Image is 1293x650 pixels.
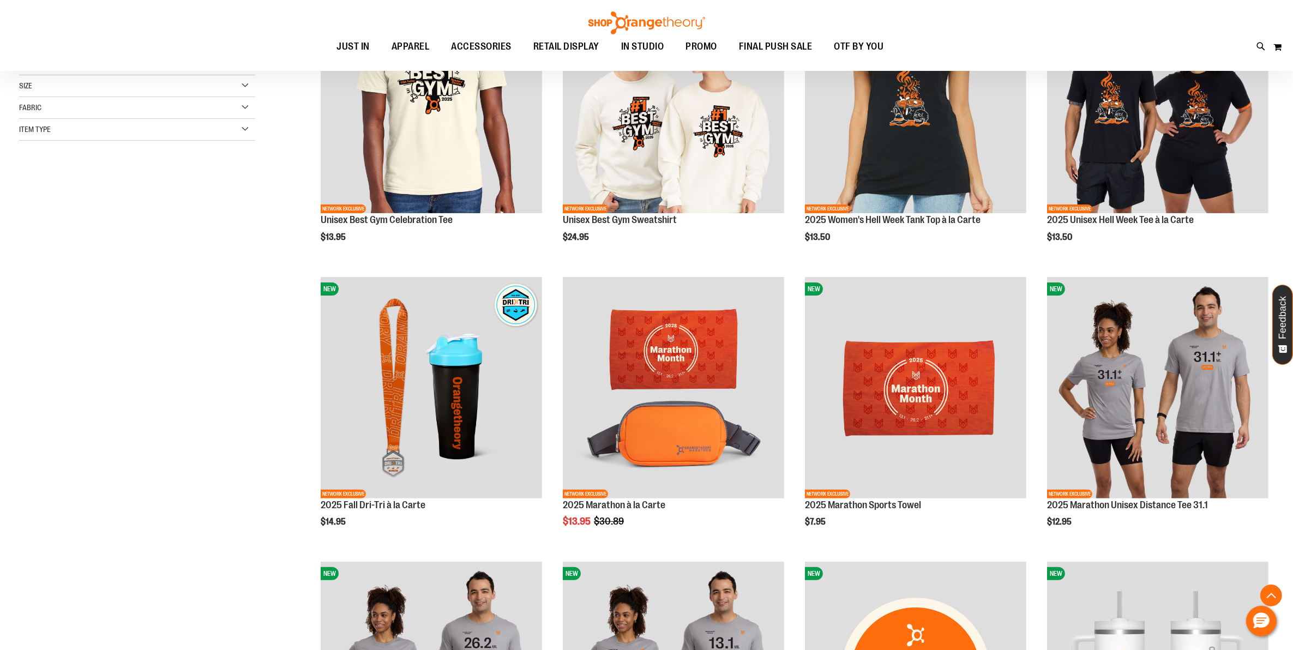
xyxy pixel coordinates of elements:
a: 2025 Marathon à la CarteNETWORK EXCLUSIVE [563,277,784,500]
span: $14.95 [321,517,347,527]
span: $30.89 [594,516,626,527]
a: PROMO [675,34,729,59]
span: $13.95 [563,516,592,527]
span: $7.95 [805,517,827,527]
button: Back To Top [1260,585,1282,606]
span: NEW [1047,567,1065,580]
a: 2025 Marathon Sports TowelNEWNETWORK EXCLUSIVE [805,277,1026,500]
span: RETAIL DISPLAY [533,34,599,59]
span: NEW [1047,282,1065,296]
img: 2025 Fall Dri-Tri à la Carte [321,277,542,498]
button: Feedback - Show survey [1272,285,1293,365]
span: NETWORK EXCLUSIVE [563,490,608,498]
span: NETWORK EXCLUSIVE [321,204,366,213]
span: JUST IN [337,34,370,59]
span: ACCESSORIES [452,34,512,59]
span: FINAL PUSH SALE [739,34,813,59]
div: product [557,272,790,555]
a: 2025 Marathon Unisex Distance Tee 31.1NEWNETWORK EXCLUSIVE [1047,277,1268,500]
a: ACCESSORIES [441,34,523,59]
a: 2025 Marathon à la Carte [563,499,665,510]
span: NEW [805,282,823,296]
a: Unisex Best Gym Celebration Tee [321,214,453,225]
div: product [799,272,1032,555]
span: Fabric [19,103,41,112]
span: NEW [321,567,339,580]
a: RETAIL DISPLAY [522,34,610,59]
span: NETWORK EXCLUSIVE [563,204,608,213]
a: OTF BY YOU [823,34,895,59]
a: APPAREL [381,34,441,59]
a: Unisex Best Gym Sweatshirt [563,214,677,225]
span: NETWORK EXCLUSIVE [321,490,366,498]
a: FINAL PUSH SALE [728,34,823,59]
a: 2025 Marathon Unisex Distance Tee 31.1 [1047,499,1208,510]
span: NETWORK EXCLUSIVE [1047,490,1092,498]
a: 2025 Marathon Sports Towel [805,499,921,510]
span: $24.95 [563,232,591,242]
a: 2025 Unisex Hell Week Tee à la Carte [1047,214,1194,225]
img: 2025 Marathon à la Carte [563,277,784,498]
div: product [1042,272,1274,555]
span: Size [19,81,32,90]
span: PROMO [686,34,718,59]
a: 2025 Fall Dri-Tri à la CarteNEWNETWORK EXCLUSIVE [321,277,542,500]
button: Hello, have a question? Let’s chat. [1246,606,1277,636]
span: APPAREL [392,34,430,59]
a: JUST IN [326,34,381,59]
img: Shop Orangetheory [587,11,707,34]
span: $13.95 [321,232,347,242]
a: 2025 Fall Dri-Tri à la Carte [321,499,425,510]
span: NETWORK EXCLUSIVE [1047,204,1092,213]
span: $13.50 [1047,232,1074,242]
span: NETWORK EXCLUSIVE [805,490,850,498]
span: Feedback [1278,296,1288,339]
span: Item Type [19,125,51,134]
span: IN STUDIO [621,34,664,59]
a: IN STUDIO [610,34,675,59]
div: product [315,272,548,555]
span: NEW [805,567,823,580]
img: 2025 Marathon Sports Towel [805,277,1026,498]
span: OTF BY YOU [834,34,884,59]
span: NETWORK EXCLUSIVE [805,204,850,213]
span: $13.50 [805,232,832,242]
img: 2025 Marathon Unisex Distance Tee 31.1 [1047,277,1268,498]
span: NEW [321,282,339,296]
a: 2025 Women's Hell Week Tank Top à la Carte [805,214,981,225]
span: NEW [563,567,581,580]
span: $12.95 [1047,517,1073,527]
